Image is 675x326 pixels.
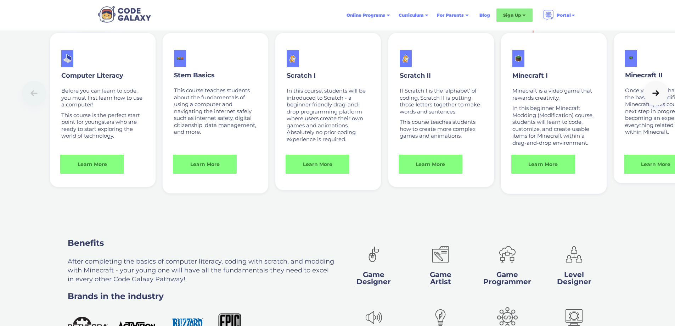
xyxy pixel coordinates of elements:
p: After completing the basics of computer literacy, coding with scratch, and modding with Minecraft... [68,257,335,284]
h2: Brands in the industry [68,291,335,302]
div: Sign Up [503,12,521,19]
div: For Parents [433,9,473,22]
p: In this beginner Minecraft Modding (Modification) course, students will learn to code, customize,... [512,105,595,146]
div: Curriculum [399,12,423,19]
a: Learn More [173,155,237,174]
div: Sign Up [496,9,533,22]
h2: Level Designer [544,271,604,285]
a: Blog [475,9,494,22]
p: This course teaches students how to create more complex games and animations. [400,118,483,139]
div: Online Programs [342,9,394,22]
a: Learn More [511,155,575,174]
p: Scratch I [287,71,370,80]
p: Minecraft I [512,71,595,80]
div: Curriculum [394,9,433,22]
p: Stem Basics [174,71,257,80]
p: In this course, students will be introduced to Scratch - a beginner friendly drag-and-drop progra... [287,87,370,143]
a: Learn More [286,155,349,174]
p: This course teaches students about the fundamentals of using a computer and navigating the intern... [174,87,257,136]
div: Portal [557,12,571,19]
h2: Benefits [68,238,335,249]
p: Scratch II [400,71,483,80]
h3: Game Designer [344,271,404,285]
h2: Game Artist [411,271,471,285]
p: Computer Literacy [61,71,144,80]
div: For Parents [437,12,464,19]
div: Portal [539,7,580,23]
div: Online Programs [347,12,385,19]
a: Learn More [60,155,124,174]
p: This course is the perfect start point for youngsters who are ready to start exploring the world ... [61,112,144,139]
h2: Game Programmer [478,271,538,285]
p: ‍ [174,139,257,146]
a: Learn More [399,155,462,174]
